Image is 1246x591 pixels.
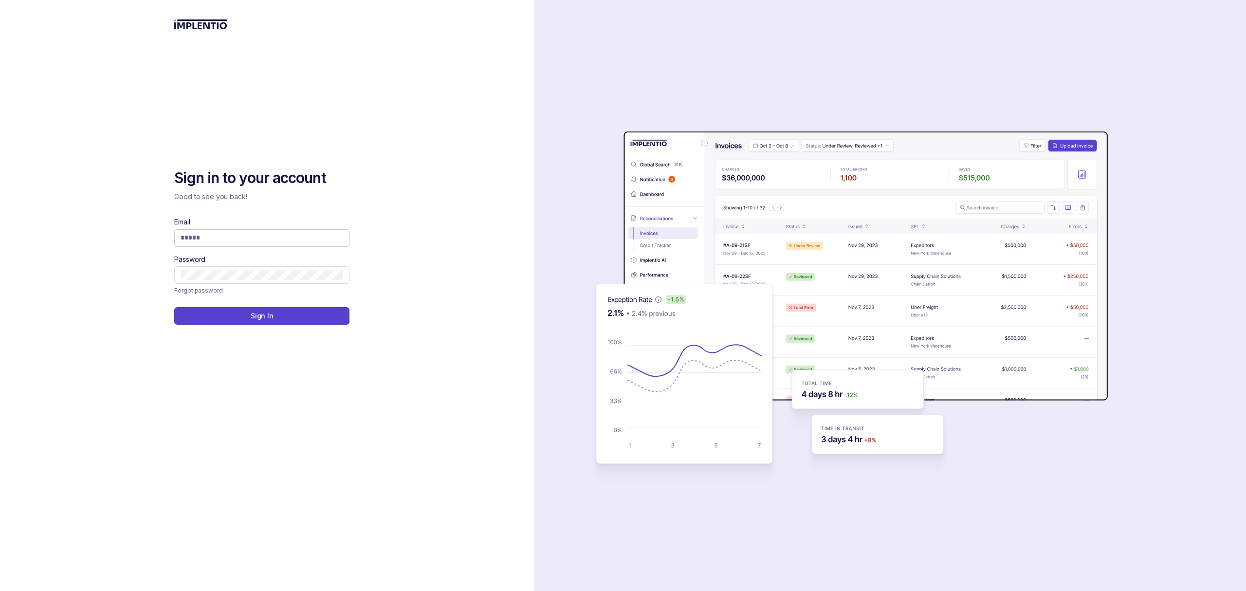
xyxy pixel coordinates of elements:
[174,168,349,188] h2: Sign in to your account
[174,192,349,202] p: Good to see you back!
[174,286,222,295] a: Link Forgot password
[174,255,205,264] label: Password
[561,101,1111,490] img: signin-background.svg
[174,307,349,325] button: Sign In
[251,311,274,321] p: Sign In
[174,19,227,29] img: logo
[174,217,190,227] label: Email
[174,286,222,295] p: Forgot password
